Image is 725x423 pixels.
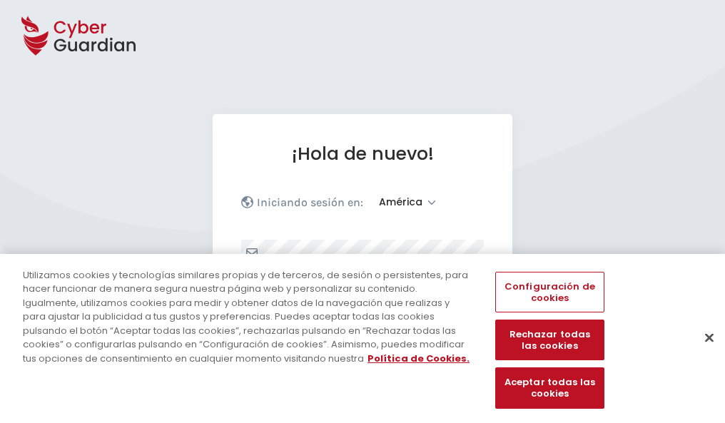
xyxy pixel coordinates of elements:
[495,272,604,312] button: Configuración de cookies
[694,322,725,353] button: Cerrar
[241,143,484,165] h1: ¡Hola de nuevo!
[257,195,363,210] p: Iniciando sesión en:
[23,268,474,366] div: Utilizamos cookies y tecnologías similares propias y de terceros, de sesión o persistentes, para ...
[495,320,604,361] button: Rechazar todas las cookies
[495,368,604,409] button: Aceptar todas las cookies
[367,352,470,365] a: Más información sobre su privacidad, se abre en una nueva pestaña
